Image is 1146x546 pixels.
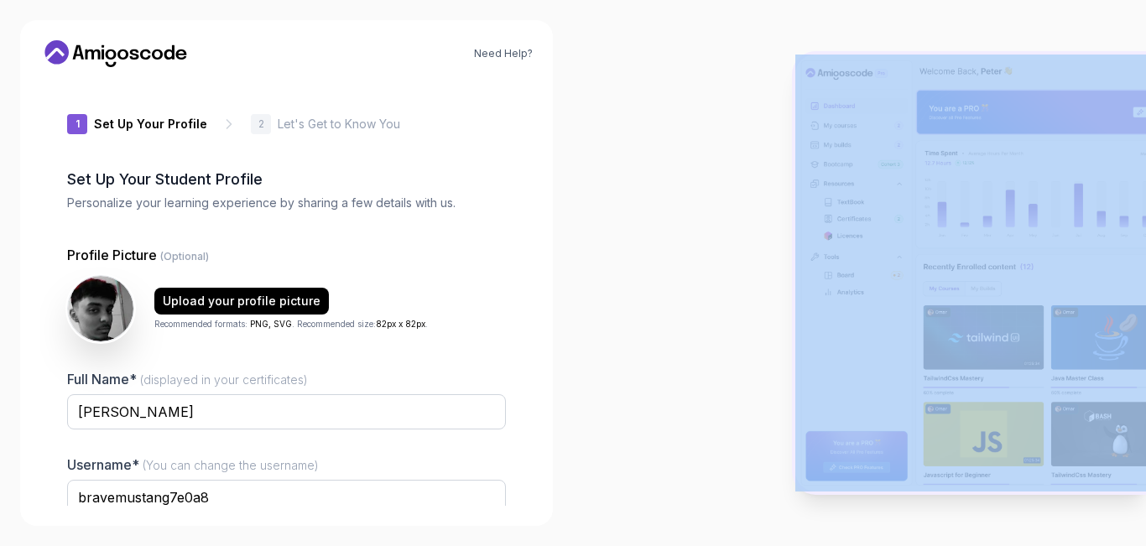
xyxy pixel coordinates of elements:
input: Enter your Username [67,480,506,515]
label: Full Name* [67,371,308,387]
p: Let's Get to Know You [278,116,400,133]
span: (You can change the username) [143,458,319,472]
h2: Set Up Your Student Profile [67,168,506,191]
input: Enter your Full Name [67,394,506,429]
span: 82px x 82px [376,319,425,329]
span: (Optional) [160,250,209,263]
p: Set Up Your Profile [94,116,207,133]
span: PNG, SVG [250,319,292,329]
a: Need Help? [474,47,533,60]
p: 1 [76,119,80,129]
img: user profile image [68,276,133,341]
p: Personalize your learning experience by sharing a few details with us. [67,195,506,211]
div: Upload your profile picture [163,293,320,309]
p: 2 [258,119,264,129]
button: Upload your profile picture [154,288,329,315]
img: Amigoscode Dashboard [795,55,1146,491]
p: Recommended formats: . Recommended size: . [154,318,428,330]
a: Home link [40,40,191,67]
p: Profile Picture [67,245,506,265]
label: Username* [67,456,319,473]
span: (displayed in your certificates) [140,372,308,387]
